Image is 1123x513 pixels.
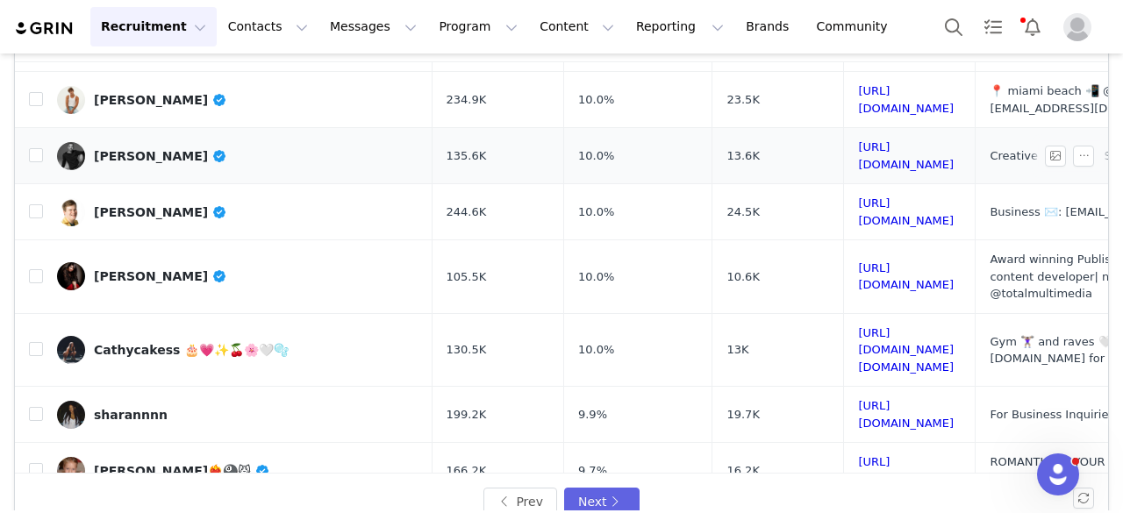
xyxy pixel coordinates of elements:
[57,86,85,114] img: v2
[446,268,486,286] span: 105.5K
[1013,7,1052,46] button: Notifications
[94,205,227,219] div: [PERSON_NAME]
[446,203,486,221] span: 244.6K
[578,91,614,109] span: 10.0%
[90,7,217,46] button: Recruitment
[94,464,269,478] div: [PERSON_NAME]❤️‍🔥🎱😼
[57,198,418,226] a: [PERSON_NAME]
[578,341,614,359] span: 10.0%
[858,196,954,227] a: [URL][DOMAIN_NAME]
[446,147,486,165] span: 135.6K
[218,7,318,46] button: Contacts
[858,455,954,486] a: [URL][DOMAIN_NAME]
[94,93,227,107] div: [PERSON_NAME]
[726,203,759,221] span: 24.5K
[726,147,759,165] span: 13.6K
[446,91,486,109] span: 234.9K
[726,91,759,109] span: 23.5K
[726,462,759,480] span: 16.2K
[94,343,289,357] div: Cathycakess 🎂💗✨🍒🌸🤍🫧
[57,262,85,290] img: v2
[57,86,418,114] a: [PERSON_NAME]
[858,326,954,374] a: [URL][DOMAIN_NAME][DOMAIN_NAME]
[806,7,906,46] a: Community
[94,408,168,422] div: sharannnn
[858,140,954,171] a: [URL][DOMAIN_NAME]
[57,142,85,170] img: v2
[57,401,85,429] img: v2
[974,7,1012,46] a: Tasks
[735,7,805,46] a: Brands
[726,268,759,286] span: 10.6K
[57,198,85,226] img: v2
[57,336,85,364] img: v2
[858,261,954,292] a: [URL][DOMAIN_NAME]
[578,268,614,286] span: 10.0%
[578,203,614,221] span: 10.0%
[57,336,418,364] a: Cathycakess 🎂💗✨🍒🌸🤍🫧
[428,7,528,46] button: Program
[446,341,486,359] span: 130.5K
[57,457,85,485] img: v2
[626,7,734,46] button: Reporting
[319,7,427,46] button: Messages
[14,20,75,37] img: grin logo
[57,142,418,170] a: [PERSON_NAME]
[858,399,954,430] a: [URL][DOMAIN_NAME]
[94,149,227,163] div: [PERSON_NAME]
[446,462,486,480] span: 166.2K
[578,462,607,480] span: 9.7%
[726,341,748,359] span: 13K
[529,7,625,46] button: Content
[1053,13,1109,41] button: Profile
[94,269,227,283] div: [PERSON_NAME]
[57,262,418,290] a: [PERSON_NAME]
[57,457,418,485] a: [PERSON_NAME]❤️‍🔥🎱😼
[57,401,418,429] a: sharannnn
[578,406,607,424] span: 9.9%
[446,406,486,424] span: 199.2K
[934,7,973,46] button: Search
[858,84,954,115] a: [URL][DOMAIN_NAME]
[1037,453,1079,495] iframe: Intercom live chat
[726,406,759,424] span: 19.7K
[1063,13,1091,41] img: placeholder-profile.jpg
[578,147,614,165] span: 10.0%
